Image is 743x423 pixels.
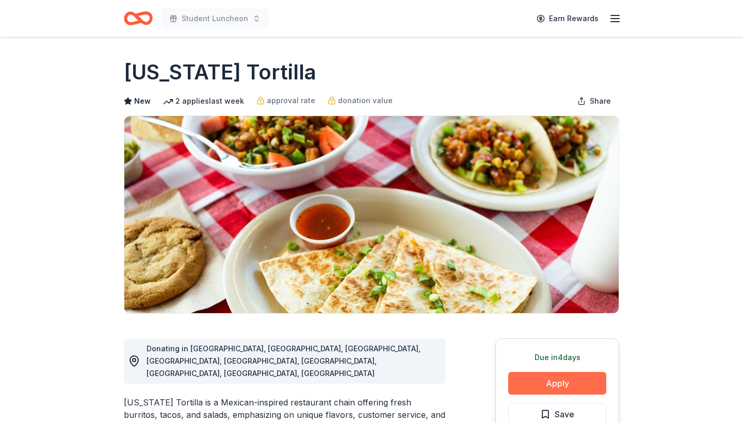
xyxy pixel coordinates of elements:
[256,94,315,107] a: approval rate
[328,94,393,107] a: donation value
[338,94,393,107] span: donation value
[124,58,316,87] h1: [US_STATE] Tortilla
[124,6,153,30] a: Home
[508,372,606,395] button: Apply
[530,9,605,28] a: Earn Rewards
[508,351,606,364] div: Due in 4 days
[163,95,244,107] div: 2 applies last week
[267,94,315,107] span: approval rate
[590,95,611,107] span: Share
[555,408,574,421] span: Save
[134,95,151,107] span: New
[569,91,619,111] button: Share
[147,344,421,378] span: Donating in [GEOGRAPHIC_DATA], [GEOGRAPHIC_DATA], [GEOGRAPHIC_DATA], [GEOGRAPHIC_DATA], [GEOGRAPH...
[182,12,248,25] span: Student Luncheon
[161,8,269,29] button: Student Luncheon
[124,116,619,313] img: Image for California Tortilla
